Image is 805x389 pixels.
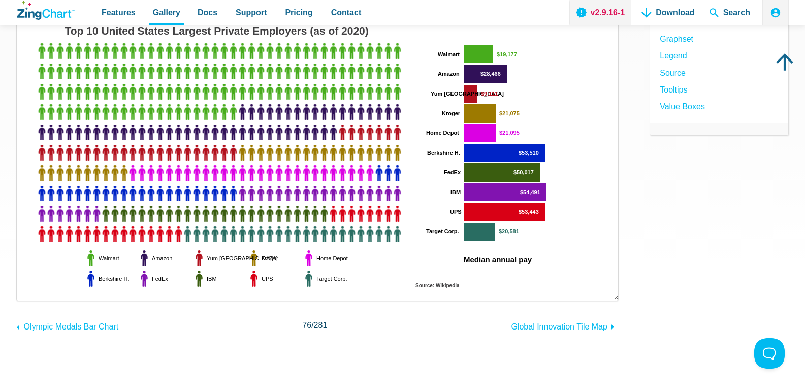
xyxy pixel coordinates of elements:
[331,6,362,19] span: Contact
[660,100,705,113] a: Value Boxes
[660,66,686,80] a: source
[102,6,136,19] span: Features
[16,317,118,334] a: Olympic Medals Bar Chart
[660,32,693,46] a: Graphset
[198,6,217,19] span: Docs
[302,321,311,330] span: 76
[660,83,687,97] a: Tooltips
[302,318,327,332] span: /
[23,322,118,331] span: Olympic Medals Bar Chart
[511,322,607,331] span: Global Innovation Tile Map
[511,317,619,334] a: Global Innovation Tile Map
[314,321,328,330] span: 281
[17,1,75,20] a: ZingChart Logo. Click to return to the homepage
[660,49,687,63] a: Legend
[285,6,312,19] span: Pricing
[754,338,785,369] iframe: Toggle Customer Support
[236,6,267,19] span: Support
[153,6,180,19] span: Gallery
